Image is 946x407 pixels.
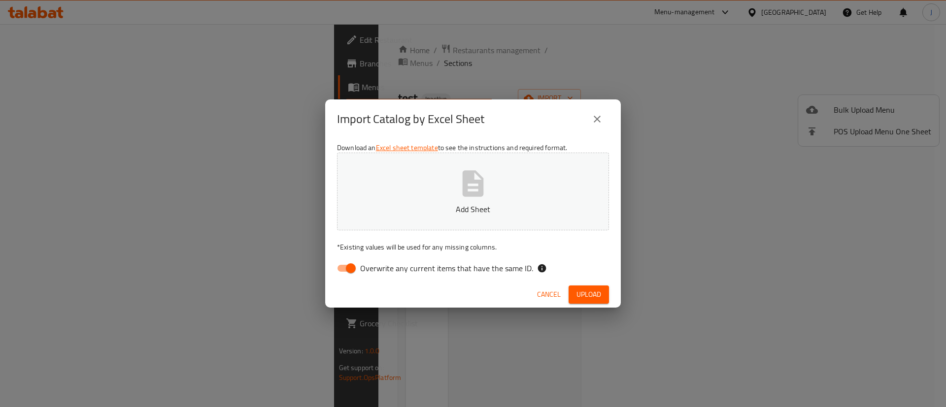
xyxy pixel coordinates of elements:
[337,242,609,252] p: Existing values will be used for any missing columns.
[325,139,621,282] div: Download an to see the instructions and required format.
[576,288,601,301] span: Upload
[585,107,609,131] button: close
[360,262,533,274] span: Overwrite any current items that have the same ID.
[352,203,594,215] p: Add Sheet
[533,285,565,304] button: Cancel
[376,141,438,154] a: Excel sheet template
[569,285,609,304] button: Upload
[537,263,547,273] svg: If the overwrite option isn't selected, then the items that match an existing ID will be ignored ...
[337,111,484,127] h2: Import Catalog by Excel Sheet
[337,153,609,230] button: Add Sheet
[537,288,561,301] span: Cancel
